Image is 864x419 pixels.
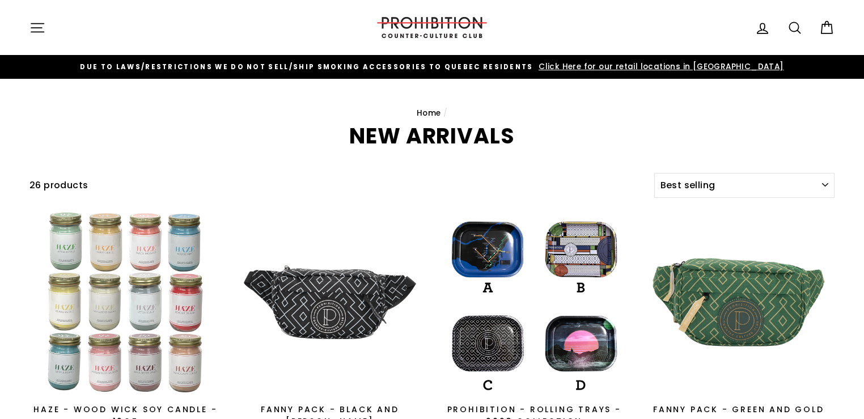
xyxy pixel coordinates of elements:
[29,178,650,193] div: 26 products
[375,17,489,38] img: PROHIBITION COUNTER-CULTURE CLUB
[29,107,835,120] nav: breadcrumbs
[80,62,533,71] span: DUE TO LAWS/restrictions WE DO NOT SELL/SHIP SMOKING ACCESSORIES to qUEBEC RESIDENTS
[32,61,832,73] a: DUE TO LAWS/restrictions WE DO NOT SELL/SHIP SMOKING ACCESSORIES to qUEBEC RESIDENTS Click Here f...
[417,108,441,118] a: Home
[643,404,835,416] div: FANNY PACK - GREEN AND GOLD
[536,61,783,72] span: Click Here for our retail locations in [GEOGRAPHIC_DATA]
[29,125,835,147] h1: NEW ARRIVALS
[443,108,447,118] span: /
